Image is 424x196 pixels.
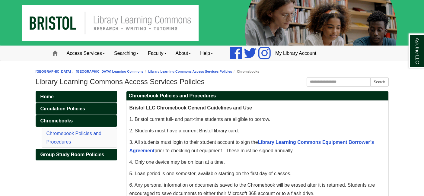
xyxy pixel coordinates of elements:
[36,70,71,73] a: [GEOGRAPHIC_DATA]
[129,140,374,153] span: 3. All students must login to their student account to sign the prior to checking out equipment. ...
[110,46,143,61] a: Searching
[40,152,104,157] span: Group Study Room Policies
[129,182,375,196] span: 6. Any personal information or documents saved to the Chromebook will be erased after it is retur...
[36,91,117,160] div: Guide Pages
[40,118,73,123] span: Chromebooks
[370,77,388,87] button: Search
[129,128,239,133] span: 2. Students must have a current Bristol library card.
[36,77,389,86] h1: Library Learning Commons Access Services Policies
[129,117,270,122] span: 1. Bristol current full- and part-time students are eligible to borrow.
[36,91,117,103] a: Home
[171,46,196,61] a: About
[129,105,252,110] span: Bristol LLC Chromebook General Guidelines and Use
[46,131,101,144] a: Chromebook Policies and Procedures
[36,115,117,127] a: Chromebooks
[129,171,292,176] span: 5. Loan period is one semester, available starting on the first day of classes.
[129,160,225,165] span: 4. Only one device may be on loan at a time.
[76,70,143,73] a: [GEOGRAPHIC_DATA] Learning Commons
[271,46,321,61] a: My Library Account
[40,94,54,99] span: Home
[126,91,388,101] h2: Chromebook Policies and Procedures
[62,46,110,61] a: Access Services
[232,69,259,74] li: Chromebooks
[129,140,374,153] a: Library Learning Commons Equipment Borrower’s Agreement
[36,149,117,160] a: Group Study Room Policies
[40,106,85,111] span: Circulation Policies
[36,69,389,74] nav: breadcrumb
[196,46,218,61] a: Help
[143,46,171,61] a: Faculty
[148,70,232,73] a: Library Learning Commons Access Services Policies
[36,103,117,115] a: Circulation Policies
